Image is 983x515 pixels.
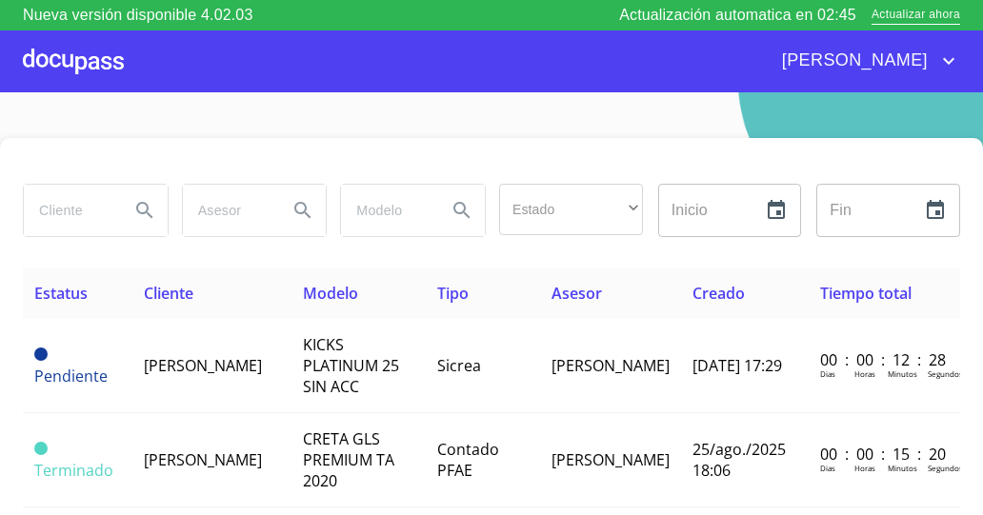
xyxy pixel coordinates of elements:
[439,188,485,233] button: Search
[820,368,835,379] p: Dias
[34,347,48,361] span: Pendiente
[34,442,48,455] span: Terminado
[303,428,394,491] span: CRETA GLS PREMIUM TA 2020
[122,188,168,233] button: Search
[34,283,88,304] span: Estatus
[820,444,949,465] p: 00 : 00 : 15 : 20
[552,355,670,376] span: [PERSON_NAME]
[437,283,469,304] span: Tipo
[692,283,745,304] span: Creado
[437,439,499,481] span: Contado PFAE
[768,46,960,76] button: account of current user
[928,368,963,379] p: Segundos
[183,185,273,236] input: search
[854,368,875,379] p: Horas
[34,366,108,386] span: Pendiente
[820,349,949,370] p: 00 : 00 : 12 : 28
[888,368,917,379] p: Minutos
[692,439,786,481] span: 25/ago./2025 18:06
[303,334,399,397] span: KICKS PLATINUM 25 SIN ACC
[341,185,431,236] input: search
[303,283,358,304] span: Modelo
[854,463,875,473] p: Horas
[928,463,963,473] p: Segundos
[24,185,114,236] input: search
[437,355,481,376] span: Sicrea
[619,4,856,27] p: Actualización automatica en 02:45
[144,355,262,376] span: [PERSON_NAME]
[280,188,326,233] button: Search
[820,283,912,304] span: Tiempo total
[872,6,960,26] span: Actualizar ahora
[820,463,835,473] p: Dias
[144,283,193,304] span: Cliente
[888,463,917,473] p: Minutos
[552,449,670,470] span: [PERSON_NAME]
[768,46,937,76] span: [PERSON_NAME]
[144,449,262,470] span: [PERSON_NAME]
[692,355,782,376] span: [DATE] 17:29
[499,184,643,235] div: ​
[23,4,252,27] p: Nueva versión disponible 4.02.03
[552,283,602,304] span: Asesor
[34,460,113,481] span: Terminado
